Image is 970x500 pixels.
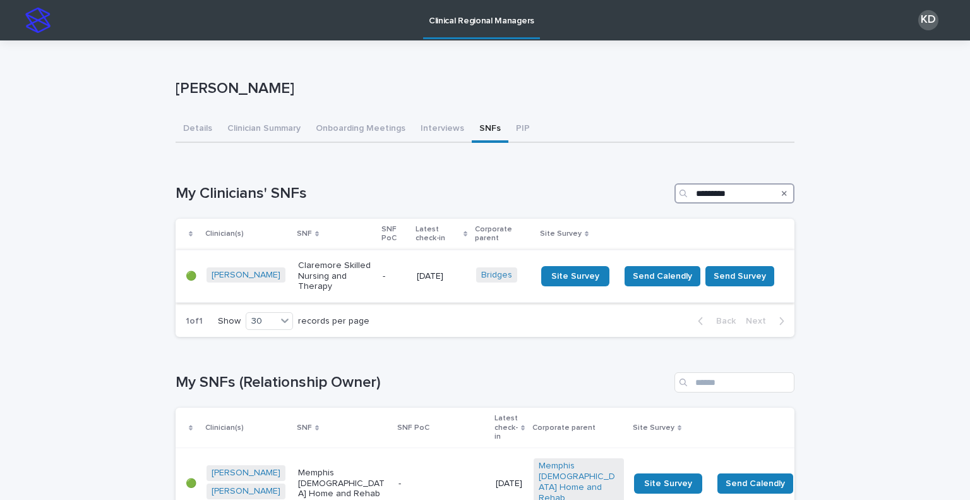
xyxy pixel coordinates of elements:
[212,468,280,479] a: [PERSON_NAME]
[212,270,280,281] a: [PERSON_NAME]
[475,223,532,246] p: Corporate parent
[416,223,460,246] p: Latest check-in
[212,486,280,497] a: [PERSON_NAME]
[644,479,692,488] span: Site Survey
[633,421,674,435] p: Site Survey
[176,185,669,203] h1: My Clinicians' SNFs
[551,272,599,281] span: Site Survey
[674,372,794,393] input: Search
[397,421,429,435] p: SNF PoC
[633,270,692,283] span: Send Calendly
[298,468,388,499] p: Memphis [DEMOGRAPHIC_DATA] Home and Rehab
[298,316,369,327] p: records per page
[541,266,609,286] a: Site Survey
[205,227,244,241] p: Clinician(s)
[246,315,277,328] div: 30
[220,116,308,143] button: Clinician Summary
[308,116,413,143] button: Onboarding Meetings
[176,374,669,392] h1: My SNFs (Relationship Owner)
[481,270,512,281] a: Bridges
[381,223,408,246] p: SNF PoC
[205,421,244,435] p: Clinician(s)
[625,266,700,286] button: Send Calendly
[705,266,774,286] button: Send Survey
[532,421,596,435] p: Corporate parent
[634,473,702,494] a: Site Survey
[717,473,793,494] button: Send Calendly
[709,317,736,326] span: Back
[413,116,472,143] button: Interviews
[746,317,774,326] span: Next
[186,479,196,489] p: 🟢
[496,479,524,489] p: [DATE]
[25,8,51,33] img: stacker-logo-s-only.png
[540,227,582,241] p: Site Survey
[494,412,518,444] p: Latest check-in
[176,250,794,302] tr: 🟢[PERSON_NAME] Claremore Skilled Nursing and Therapy-[DATE]Bridges Site SurveySend CalendlySend S...
[508,116,537,143] button: PIP
[297,421,312,435] p: SNF
[176,80,789,98] p: [PERSON_NAME]
[186,271,196,282] p: 🟢
[714,270,766,283] span: Send Survey
[918,10,938,30] div: KD
[472,116,508,143] button: SNFs
[398,479,486,489] p: -
[674,183,794,204] input: Search
[218,316,241,327] p: Show
[383,271,407,282] p: -
[176,116,220,143] button: Details
[417,271,466,282] p: [DATE]
[726,477,785,490] span: Send Calendly
[176,306,213,337] p: 1 of 1
[688,315,741,327] button: Back
[741,315,794,327] button: Next
[297,227,312,241] p: SNF
[298,260,373,292] p: Claremore Skilled Nursing and Therapy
